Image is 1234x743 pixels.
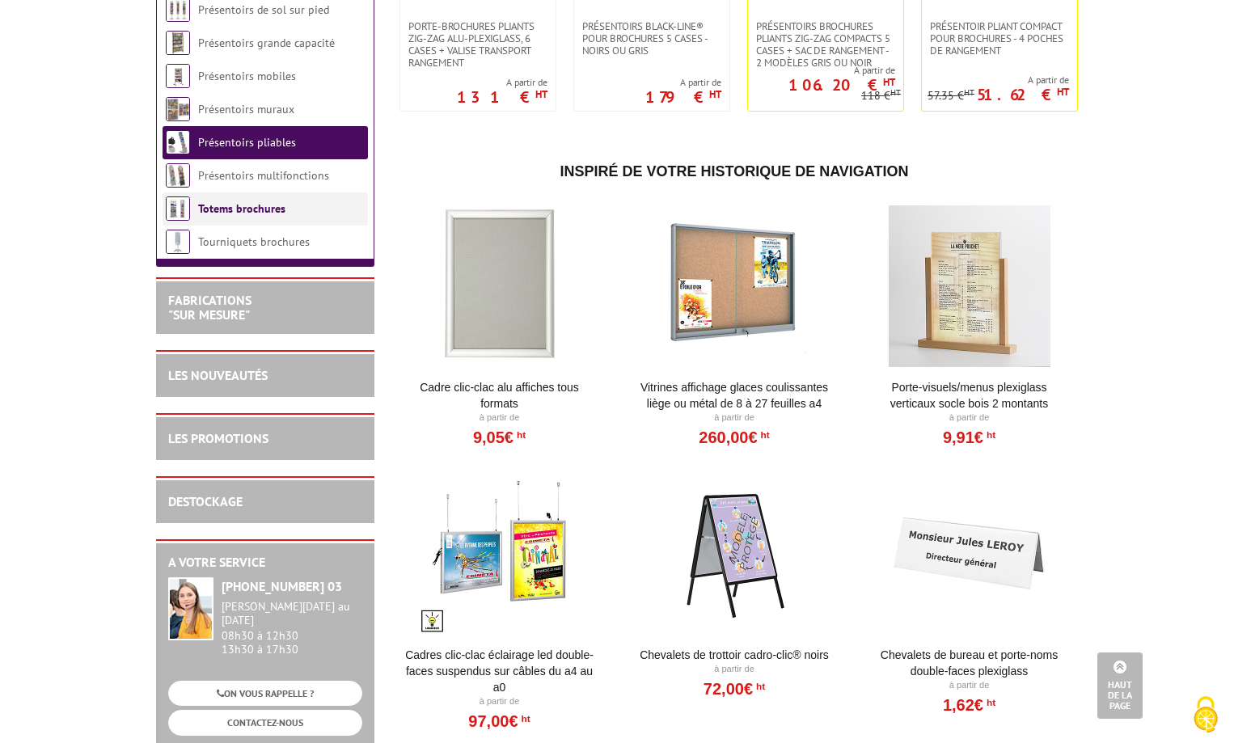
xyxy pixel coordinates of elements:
[977,90,1069,99] p: 51.62 €
[399,647,599,695] a: Cadres clic-clac éclairage LED double-faces suspendus sur câbles du A4 au A0
[943,700,995,710] a: 1,62€HT
[645,76,721,89] span: A partir de
[756,20,895,69] span: Présentoirs brochures pliants Zig-Zag compacts 5 cases + sac de rangement - 2 Modèles Gris ou Noir
[222,600,362,656] div: 08h30 à 12h30 13h30 à 17h30
[168,710,362,735] a: CONTACTEZ-NOUS
[222,600,362,627] div: [PERSON_NAME][DATE] au [DATE]
[869,379,1069,412] a: Porte-Visuels/Menus Plexiglass Verticaux Socle Bois 2 Montants
[1177,688,1234,743] button: Cookies (fenêtre modale)
[168,367,268,383] a: LES NOUVEAUTÉS
[535,87,547,101] sup: HT
[198,201,285,216] a: Totems brochures
[943,433,995,442] a: 9,91€HT
[709,87,721,101] sup: HT
[408,20,547,69] span: Porte-Brochures pliants ZIG-ZAG Alu-Plexiglass, 6 cases + valise transport rangement
[645,92,721,102] p: 179 €
[168,681,362,706] a: ON VOUS RAPPELLE ?
[635,379,835,412] a: Vitrines affichage glaces coulissantes liège ou métal de 8 à 27 feuilles A4
[1097,652,1143,719] a: Haut de la page
[399,695,599,708] p: À partir de
[635,647,835,663] a: Chevalets de trottoir Cadro-Clic® Noirs
[861,90,901,102] p: 118 €
[869,679,1069,692] p: À partir de
[198,36,335,50] a: Présentoirs grande capacité
[166,97,190,121] img: Présentoirs muraux
[513,429,526,441] sup: HT
[168,292,251,323] a: FABRICATIONS"Sur Mesure"
[890,87,901,98] sup: HT
[166,64,190,88] img: Présentoirs mobiles
[748,20,903,69] a: Présentoirs brochures pliants Zig-Zag compacts 5 cases + sac de rangement - 2 Modèles Gris ou Noir
[869,647,1069,679] a: Chevalets de bureau et porte-noms double-faces plexiglass
[468,716,530,726] a: 97,00€HT
[399,379,599,412] a: Cadre Clic-Clac Alu affiches tous formats
[399,412,599,424] p: À partir de
[928,90,974,102] p: 57.35 €
[168,577,213,640] img: widget-service.jpg
[457,92,547,102] p: 131 €
[166,196,190,221] img: Totems brochures
[574,20,729,57] a: Présentoirs Black-Line® pour brochures 5 Cases - Noirs ou Gris
[166,130,190,154] img: Présentoirs pliables
[222,578,342,594] strong: [PHONE_NUMBER] 03
[635,412,835,424] p: À partir de
[166,31,190,55] img: Présentoirs grande capacité
[168,555,362,570] h2: A votre service
[922,20,1077,57] a: Présentoir pliant compact pour brochures - 4 poches de rangement
[704,684,765,694] a: 72,00€HT
[699,433,769,442] a: 260,00€HT
[400,20,556,69] a: Porte-Brochures pliants ZIG-ZAG Alu-Plexiglass, 6 cases + valise transport rangement
[198,2,329,17] a: Présentoirs de sol sur pied
[457,76,547,89] span: A partir de
[883,75,895,89] sup: HT
[753,681,765,692] sup: HT
[788,80,895,90] p: 106.20 €
[748,64,895,77] span: A partir de
[166,230,190,254] img: Tourniquets brochures
[1185,694,1226,735] img: Cookies (fenêtre modale)
[560,163,908,179] span: Inspiré de votre historique de navigation
[930,20,1069,57] span: Présentoir pliant compact pour brochures - 4 poches de rangement
[518,713,530,724] sup: HT
[198,135,296,150] a: Présentoirs pliables
[983,429,995,441] sup: HT
[168,493,243,509] a: DESTOCKAGE
[166,163,190,188] img: Présentoirs multifonctions
[198,102,294,116] a: Présentoirs muraux
[758,429,770,441] sup: HT
[635,663,835,676] p: À partir de
[168,430,268,446] a: LES PROMOTIONS
[198,69,296,83] a: Présentoirs mobiles
[198,168,329,183] a: Présentoirs multifonctions
[964,87,974,98] sup: HT
[928,74,1069,87] span: A partir de
[473,433,526,442] a: 9,05€HT
[582,20,721,57] span: Présentoirs Black-Line® pour brochures 5 Cases - Noirs ou Gris
[983,697,995,708] sup: HT
[1057,85,1069,99] sup: HT
[198,234,310,249] a: Tourniquets brochures
[869,412,1069,424] p: À partir de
